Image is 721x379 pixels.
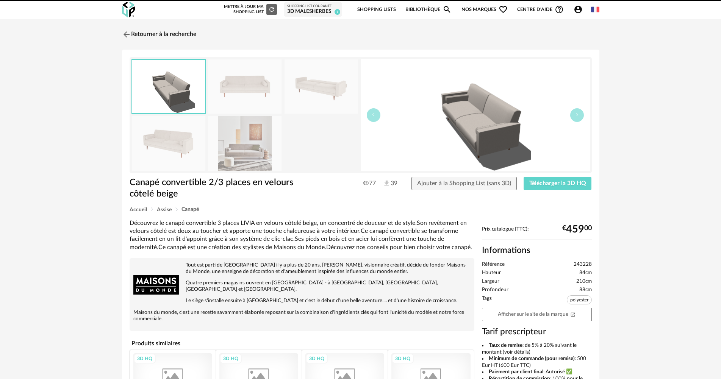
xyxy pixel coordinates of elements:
b: Minimum de commande (pour remise) [489,356,575,361]
span: 39 [383,179,397,188]
div: 3D HQ [134,354,156,363]
span: Centre d'aideHelp Circle Outline icon [517,5,564,14]
span: Account Circle icon [574,5,583,14]
img: canape-convertible-2-3-places-en-velours-cotele-beige-1000-9-16-243228_2.jpg [285,59,358,114]
span: Tags [482,295,492,306]
span: 77 [363,179,376,187]
b: Taux de remise [489,343,522,348]
img: canape-convertible-2-3-places-en-velours-cotele-beige-1000-9-16-243228_6.jpg [208,116,282,170]
div: Mettre à jour ma Shopping List [222,4,277,15]
a: Shopping List courante 3D Malesherbes 1 [287,4,339,15]
span: Canapé [181,207,199,212]
span: Profondeur [482,287,508,293]
a: BibliothèqueMagnify icon [405,1,452,19]
p: Tout est parti de [GEOGRAPHIC_DATA] il y a plus de 20 ans. [PERSON_NAME], visionnaire créatif, dé... [133,262,471,275]
span: 459 [566,226,584,232]
span: Nos marques [461,1,508,19]
div: Découvrez le canapé convertible 3 places LIVIA en velours côtelé beige, un concentré de douceur e... [130,219,474,251]
span: 210cm [576,278,592,285]
h3: Tarif prescripteur [482,326,592,337]
span: Heart Outline icon [499,5,508,14]
span: 1 [335,9,340,15]
div: Prix catalogue (TTC): [482,226,592,240]
a: Afficher sur le site de la marqueOpen In New icon [482,308,592,321]
img: canape-convertible-2-3-places-en-velours-cotele-beige-1000-9-16-243228_1.jpg [208,59,282,114]
div: 3D HQ [220,354,242,363]
img: fr [591,5,599,14]
img: canape-convertible-2-3-places-en-velours-cotele-beige-1000-9-16-243228_3.jpg [132,116,205,170]
span: Magnify icon [443,5,452,14]
b: Paiement par client final [489,369,543,374]
p: Quatre premiers magasins ouvrent en [GEOGRAPHIC_DATA] - à [GEOGRAPHIC_DATA], [GEOGRAPHIC_DATA], [... [133,280,471,293]
span: 84cm [579,270,592,276]
li: : Autorisé ✅ [482,369,592,376]
div: 3D Malesherbes [287,8,339,15]
span: Help Circle Outline icon [555,5,564,14]
img: Téléchargements [383,179,391,187]
a: Shopping Lists [357,1,396,19]
li: : de 5% à 20% suivant le montant (voir détails) [482,342,592,356]
span: Assise [157,207,172,212]
h2: Informations [482,245,592,256]
span: Hauteur [482,270,501,276]
span: Largeur [482,278,499,285]
p: Le siège s'installe ensuite à [GEOGRAPHIC_DATA] et c'est le début d'une belle aventure.... et d'u... [133,298,471,304]
span: 88cm [579,287,592,293]
button: Ajouter à la Shopping List (sans 3D) [411,177,517,190]
h1: Canapé convertible 2/3 places en velours côtelé beige [130,177,318,200]
span: Télécharger la 3D HQ [529,180,586,186]
div: Breadcrumb [130,207,592,212]
span: Account Circle icon [574,5,586,14]
span: Open In New icon [570,311,576,317]
span: polyester [567,295,592,304]
img: thumbnail.png [361,59,590,171]
span: Accueil [130,207,147,212]
img: svg+xml;base64,PHN2ZyB3aWR0aD0iMjQiIGhlaWdodD0iMjQiIHZpZXdCb3g9IjAgMCAyNCAyNCIgZmlsbD0ibm9uZSIgeG... [122,30,131,39]
span: Refresh icon [268,7,275,11]
div: Shopping List courante [287,4,339,9]
span: Référence [482,261,505,268]
button: Télécharger la 3D HQ [524,177,592,190]
span: 243228 [574,261,592,268]
p: Maisons du monde, c'est une recette savamment élaborée reposant sur la combinaison d'ingrédients ... [133,309,471,322]
li: : 500 Eur HT (600 Eur TTC) [482,356,592,369]
img: brand logo [133,262,179,307]
div: 3D HQ [392,354,414,363]
h4: Produits similaires [130,338,474,349]
img: thumbnail.png [132,60,205,113]
div: 3D HQ [306,354,328,363]
img: OXP [122,2,135,17]
a: Retourner à la recherche [122,26,196,43]
div: € 00 [562,226,592,232]
span: Ajouter à la Shopping List (sans 3D) [417,180,511,186]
